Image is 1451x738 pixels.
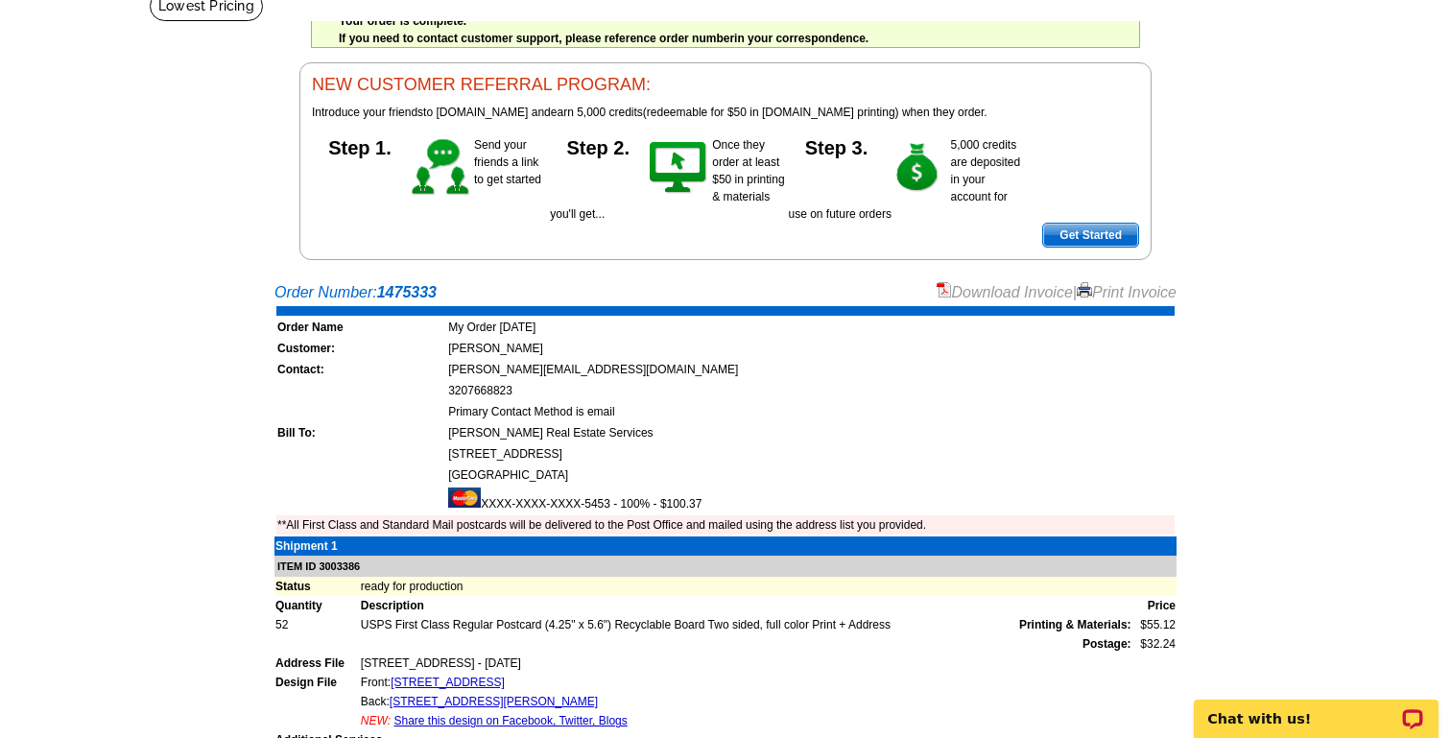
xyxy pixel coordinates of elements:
td: ITEM ID 3003386 [274,556,1177,578]
td: Price [1132,596,1177,615]
span: earn 5,000 credits [551,106,643,119]
td: Design File [274,673,360,692]
img: small-pdf-icon.gif [937,282,952,298]
td: Bill To: [276,423,445,442]
td: [STREET_ADDRESS] - [DATE] [360,654,1132,673]
span: 5,000 credits are deposited in your account for use on future orders [789,138,1021,221]
td: My Order [DATE] [447,318,1175,337]
td: Front: [360,673,1132,692]
td: [STREET_ADDRESS] [447,444,1175,464]
img: u [265,50,284,51]
strong: Your order is complete. [339,14,466,28]
p: to [DOMAIN_NAME] and (redeemable for $50 in [DOMAIN_NAME] printing) when they order. [312,104,1139,121]
td: $55.12 [1132,615,1177,634]
img: mast.gif [448,488,481,508]
td: [PERSON_NAME][EMAIL_ADDRESS][DOMAIN_NAME] [447,360,1175,379]
img: step-1.gif [408,136,474,200]
h5: Step 2. [550,136,646,155]
strong: 1475333 [377,284,437,300]
td: Order Name [276,318,445,337]
td: Shipment 1 [274,536,360,556]
td: 3207668823 [447,381,1175,400]
td: $32.24 [1132,634,1177,654]
td: Description [360,596,1132,615]
a: [STREET_ADDRESS][PERSON_NAME] [390,695,598,708]
td: Contact: [276,360,445,379]
a: Download Invoice [937,284,1073,300]
td: USPS First Class Regular Postcard (4.25" x 5.6") Recyclable Board Two sided, full color Print + A... [360,615,1132,634]
div: | [937,281,1177,304]
iframe: LiveChat chat widget [1181,678,1451,738]
td: [GEOGRAPHIC_DATA] [447,465,1175,485]
td: ready for production [360,577,1177,596]
h5: Step 1. [312,136,408,155]
td: Address File [274,654,360,673]
img: step-3.gif [885,136,951,200]
span: Send your friends a link to get started [474,138,541,186]
h5: Step 3. [789,136,885,155]
td: Customer: [276,339,445,358]
span: Introduce your friends [312,106,423,119]
td: [PERSON_NAME] Real Estate Services [447,423,1175,442]
td: 52 [274,615,360,634]
a: Share this design on Facebook, Twitter, Blogs [393,714,627,727]
span: Printing & Materials: [1019,616,1131,633]
td: Status [274,577,360,596]
a: Print Invoice [1077,284,1177,300]
a: [STREET_ADDRESS] [391,676,505,689]
img: step-2.gif [646,136,712,200]
span: Get Started [1043,224,1138,247]
span: Once they order at least $50 in printing & materials you'll get... [550,138,784,221]
strong: Postage: [1082,637,1131,651]
div: Order Number: [274,281,1177,304]
td: Primary Contact Method is email [447,402,1175,421]
td: [PERSON_NAME] [447,339,1175,358]
img: small-print-icon.gif [1077,282,1092,298]
span: NEW: [361,714,391,727]
a: Get Started [1042,223,1139,248]
h3: NEW CUSTOMER REFERRAL PROGRAM: [312,75,1139,96]
td: Quantity [274,596,360,615]
td: Back: [360,692,1132,711]
td: XXXX-XXXX-XXXX-5453 - 100% - $100.37 [447,487,1175,513]
td: **All First Class and Standard Mail postcards will be delivered to the Post Office and mailed usi... [276,515,1175,535]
